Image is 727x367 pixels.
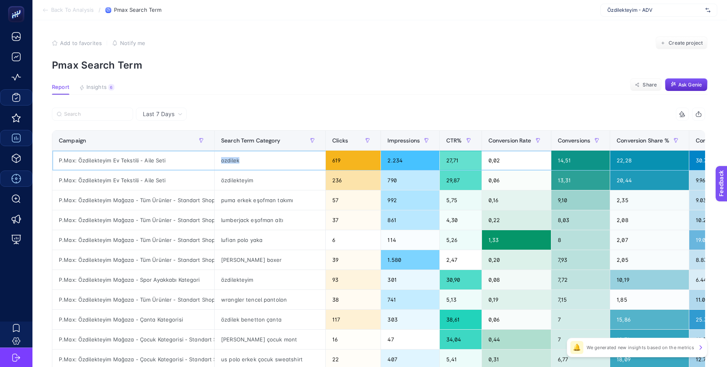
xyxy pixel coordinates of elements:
[52,270,214,289] div: P.Max: Özdilekteyim Mağaza - Spor Ayakkabı Kategori
[678,82,702,88] span: Ask Genie
[610,230,689,250] div: 2,07
[610,171,689,190] div: 20,44
[705,6,710,14] img: svg%3e
[610,310,689,329] div: 15,86
[607,7,702,13] span: Özdilekteyim - ADV
[381,330,439,349] div: 47
[326,330,381,349] div: 16
[440,210,482,230] div: 4,30
[326,171,381,190] div: 236
[381,310,439,329] div: 303
[332,137,348,144] span: Clicks
[59,137,86,144] span: Campaign
[326,230,381,250] div: 6
[108,84,114,91] div: 6
[482,290,551,309] div: 0,19
[326,290,381,309] div: 38
[482,151,551,170] div: 0,02
[326,250,381,270] div: 39
[482,230,551,250] div: 1,33
[570,341,583,354] div: 🔔
[551,230,610,250] div: 8
[440,151,482,170] div: 27,71
[52,310,214,329] div: P.Max: Özdilekteyim Mağaza - Çanta Kategorisi
[112,40,145,46] button: Notify me
[551,210,610,230] div: 8,03
[120,40,145,46] span: Notify me
[610,290,689,309] div: 1,85
[215,210,325,230] div: lumberjack eşofman altı
[610,330,689,349] div: 18,71
[52,84,69,91] span: Report
[610,270,689,289] div: 10,19
[482,270,551,289] div: 0,08
[215,171,325,190] div: özdilekteyim
[51,7,94,13] span: Back To Analysis
[440,330,482,349] div: 34,04
[440,190,482,210] div: 5,75
[381,190,439,210] div: 992
[482,210,551,230] div: 0,22
[669,40,703,46] span: Create project
[551,171,610,190] div: 13,31
[482,330,551,349] div: 0,44
[52,230,214,250] div: P.Max: Özdilekteyim Mağaza - Tüm Ürünler - Standart Shopping
[5,2,31,9] span: Feedback
[440,230,482,250] div: 5,26
[215,190,325,210] div: puma erkek eşofman takımı
[326,210,381,230] div: 37
[64,111,128,117] input: Search
[551,270,610,289] div: 7,72
[482,190,551,210] div: 0,16
[440,270,482,289] div: 30,90
[221,137,280,144] span: Search Term Category
[387,137,420,144] span: Impressions
[610,250,689,270] div: 2,05
[440,290,482,309] div: 5,13
[52,171,214,190] div: P.Max: Özdilekteyim Ev Tekstili - Aile Seti
[52,250,214,270] div: P.Max: Özdilekteyim Mağaza - Tüm Ürünler - Standart Shopping
[440,171,482,190] div: 29,87
[86,84,107,91] span: Insights
[215,270,325,289] div: özdilekteyim
[52,40,102,46] button: Add to favorites
[143,110,174,118] span: Last 7 Days
[215,330,325,349] div: [PERSON_NAME] çocuk mont
[665,78,708,91] button: Ask Genie
[99,6,101,13] span: /
[630,78,662,91] button: Share
[215,151,325,170] div: ozdilek
[326,190,381,210] div: 57
[551,190,610,210] div: 9,10
[551,250,610,270] div: 7,93
[215,250,325,270] div: [PERSON_NAME] boxer
[52,210,214,230] div: P.Max: Özdilekteyim Mağaza - Tüm Ürünler - Standart Shopping
[381,171,439,190] div: 790
[381,250,439,270] div: 1.580
[326,310,381,329] div: 117
[326,270,381,289] div: 93
[52,59,708,71] p: Pmax Search Term
[215,310,325,329] div: özdilek benetton çanta
[551,310,610,329] div: 7
[482,250,551,270] div: 0,20
[326,151,381,170] div: 619
[656,37,708,50] button: Create project
[643,82,657,88] span: Share
[381,210,439,230] div: 861
[381,270,439,289] div: 301
[558,137,591,144] span: Conversions
[610,210,689,230] div: 2,08
[488,137,531,144] span: Conversion Rate
[482,171,551,190] div: 0,06
[381,151,439,170] div: 2.234
[215,230,325,250] div: lufian polo yaka
[215,290,325,309] div: wrangler tencel pantolon
[446,137,462,144] span: CTR%
[440,310,482,329] div: 38,61
[551,290,610,309] div: 7,15
[617,137,669,144] span: Conversion Share %
[114,7,161,13] span: Pmax Search Term
[381,230,439,250] div: 114
[52,151,214,170] div: P.Max: Özdilekteyim Ev Tekstili - Aile Seti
